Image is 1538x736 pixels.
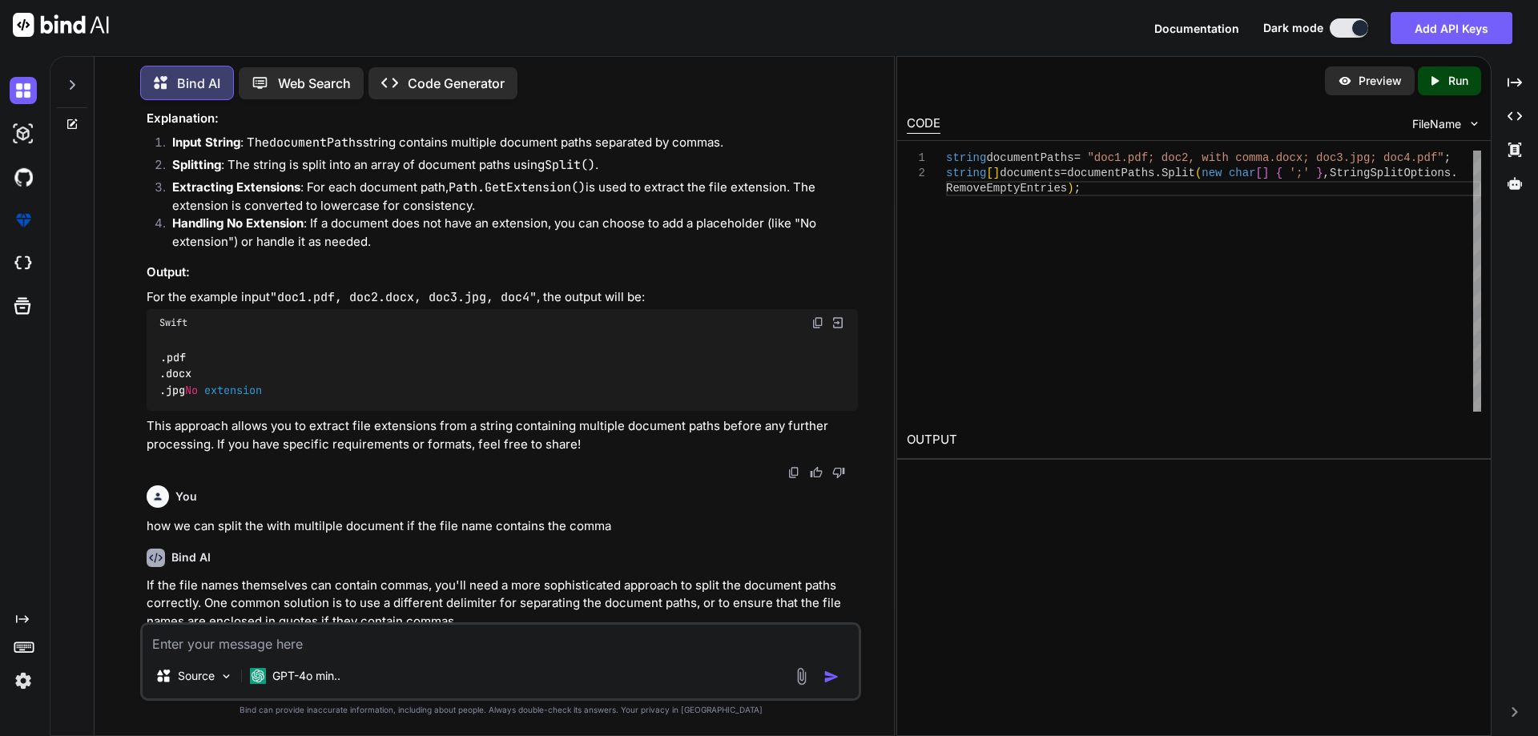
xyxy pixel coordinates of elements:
code: documentPaths [269,135,363,151]
img: Open in Browser [831,316,845,330]
span: documentPaths [986,151,1073,164]
h3: Output: [147,263,858,282]
strong: Handling No Extension [172,215,304,231]
img: dislike [832,466,845,479]
li: : The string contains multiple document paths separated by commas. [159,134,858,156]
code: .pdf .docx .jpg [159,349,263,399]
div: 2 [907,166,925,181]
code: Split() [545,157,595,173]
img: icon [823,669,839,685]
p: Bind AI [177,74,220,93]
span: documents [1000,167,1061,179]
li: : For each document path, is used to extract the file extension. The extension is converted to lo... [159,179,858,215]
span: StringSplitOptions [1330,167,1451,179]
img: darkChat [10,77,37,104]
img: darkAi-studio [10,120,37,147]
img: like [810,466,823,479]
img: attachment [792,667,811,686]
span: Swift [159,316,187,329]
span: { [1275,167,1282,179]
span: Dark mode [1263,20,1323,36]
p: Source [178,668,215,684]
img: preview [1338,74,1352,88]
span: = [1073,151,1080,164]
span: FileName [1412,116,1461,132]
h2: OUTPUT [897,421,1491,459]
img: settings [10,667,37,694]
img: premium [10,207,37,234]
code: Path.GetExtension() [449,179,586,195]
p: Preview [1359,73,1402,89]
span: Split [1162,167,1195,179]
li: : The string is split into an array of document paths using . [159,156,858,179]
span: } [1316,167,1323,179]
span: string [946,151,986,164]
span: ( [1195,167,1202,179]
span: . [1154,167,1161,179]
p: If the file names themselves can contain commas, you'll need a more sophisticated approach to spl... [147,577,858,631]
span: char [1229,167,1256,179]
p: This approach allows you to extract file extensions from a string containing multiple document pa... [147,417,858,453]
h6: You [175,489,197,505]
span: ; [1073,182,1080,195]
img: githubDark [10,163,37,191]
p: Bind can provide inaccurate information, including about people. Always double-check its answers.... [140,704,861,716]
strong: Input String [172,135,240,150]
strong: Extracting Extensions [172,179,300,195]
p: For the example input , the output will be: [147,288,858,307]
img: chevron down [1468,117,1481,131]
li: : If a document does not have an extension, you can choose to add a placeholder (like "No extensi... [159,215,858,251]
span: documentPaths [1067,167,1154,179]
span: string [946,167,986,179]
span: ] [1262,167,1269,179]
p: Web Search [278,74,351,93]
img: copy [811,316,824,329]
div: 1 [907,151,925,166]
p: GPT-4o min.. [272,668,340,684]
span: No [185,383,198,397]
code: "doc1.pdf, doc2.docx, doc3.jpg, doc4" [270,289,537,305]
span: = [1061,167,1067,179]
button: Documentation [1154,20,1239,37]
h6: Bind AI [171,549,211,565]
img: Pick Models [219,670,233,683]
p: Code Generator [408,74,505,93]
span: RemoveEmptyEntries [946,182,1067,195]
p: how we can split the with multilple document if the file name contains the comma [147,517,858,536]
span: extension [204,383,262,397]
span: [ [986,167,992,179]
span: [ [1255,167,1262,179]
span: "doc1.pdf; doc2, with comma.docx; doc3.jpg; doc4.p [1087,151,1423,164]
span: ; [1443,151,1450,164]
button: Add API Keys [1391,12,1512,44]
img: Bind AI [13,13,109,37]
span: . [1451,167,1457,179]
img: copy [787,466,800,479]
span: df" [1423,151,1443,164]
span: ';' [1289,167,1309,179]
span: new [1202,167,1222,179]
img: cloudideIcon [10,250,37,277]
p: Run [1448,73,1468,89]
h3: Explanation: [147,110,858,128]
strong: Splitting [172,157,221,172]
img: GPT-4o mini [250,668,266,684]
span: , [1323,167,1329,179]
span: Documentation [1154,22,1239,35]
span: ] [992,167,999,179]
span: ) [1067,182,1073,195]
div: CODE [907,115,940,134]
